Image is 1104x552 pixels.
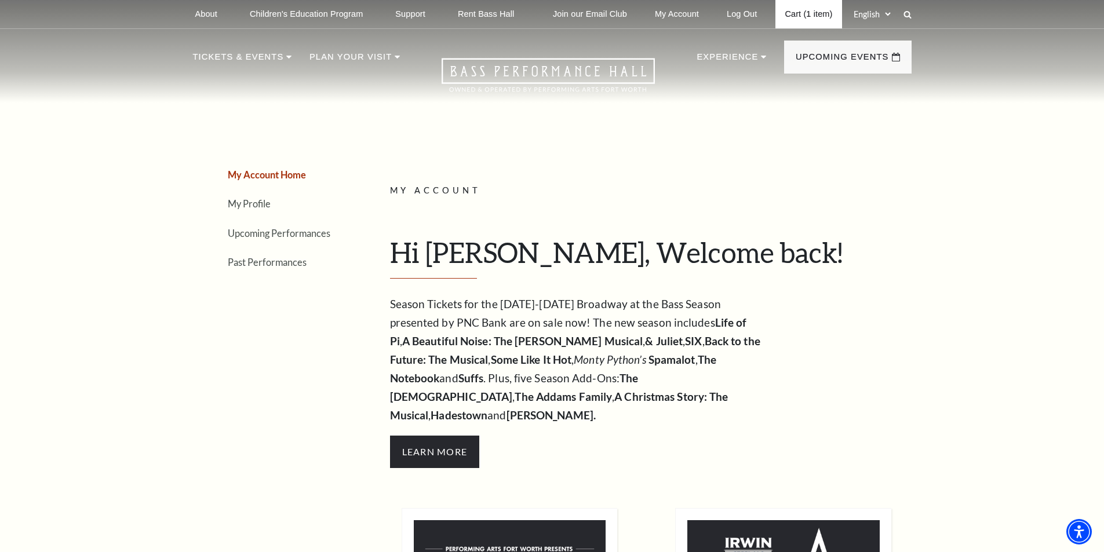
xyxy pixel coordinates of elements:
[228,198,271,209] a: My Profile
[390,371,639,403] strong: The [DEMOGRAPHIC_DATA]
[390,444,480,458] a: Hamilton Learn More
[228,169,306,180] a: My Account Home
[648,353,695,366] strong: Spamalot
[458,9,515,19] p: Rent Bass Hall
[193,50,284,71] p: Tickets & Events
[228,257,307,268] a: Past Performances
[796,50,889,71] p: Upcoming Events
[195,9,217,19] p: About
[851,9,892,20] select: Select:
[402,334,643,348] strong: A Beautiful Noise: The [PERSON_NAME] Musical
[685,334,702,348] strong: SIX
[390,236,903,279] h1: Hi [PERSON_NAME], Welcome back!
[390,436,480,468] span: Learn More
[390,390,728,422] strong: A Christmas Story: The Musical
[697,50,758,71] p: Experience
[390,334,760,366] strong: Back to the Future: The Musical
[309,50,392,71] p: Plan Your Visit
[390,185,482,195] span: My Account
[400,58,697,103] a: Open this option
[390,353,716,385] strong: The Notebook
[431,408,487,422] strong: Hadestown
[507,408,596,422] strong: [PERSON_NAME].
[515,390,612,403] strong: The Addams Family
[458,371,484,385] strong: Suffs
[390,295,767,425] p: Season Tickets for the [DATE]-[DATE] Broadway at the Bass Season presented by PNC Bank are on sal...
[1066,519,1092,544] div: Accessibility Menu
[250,9,363,19] p: Children's Education Program
[645,334,683,348] strong: & Juliet
[491,353,572,366] strong: Some Like It Hot
[395,9,425,19] p: Support
[574,353,646,366] em: Monty Python’s
[228,228,330,239] a: Upcoming Performances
